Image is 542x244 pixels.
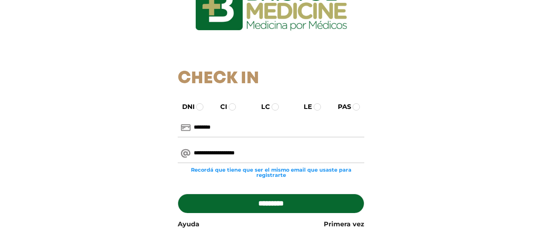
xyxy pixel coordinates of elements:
label: DNI [175,102,195,112]
small: Recordá que tiene que ser el mismo email que usaste para registrarte [178,167,364,178]
label: LE [296,102,312,112]
a: Ayuda [178,219,199,229]
label: PAS [331,102,351,112]
h1: Check In [178,69,364,89]
label: LC [254,102,270,112]
a: Primera vez [324,219,364,229]
label: CI [213,102,227,112]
